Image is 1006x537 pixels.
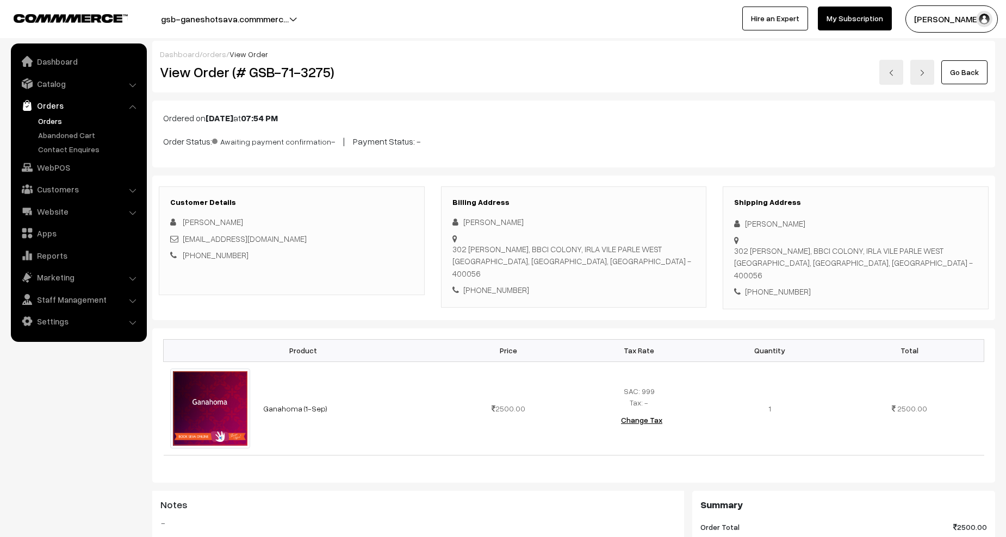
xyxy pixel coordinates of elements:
h2: View Order (# GSB-71-3275) [160,64,425,80]
p: Order Status: - | Payment Status: - [163,133,984,148]
a: Settings [14,311,143,331]
a: Dashboard [14,52,143,71]
img: Ganahoma.jpg [170,369,250,448]
b: 07:54 PM [241,113,278,123]
span: [PERSON_NAME] [183,217,243,227]
span: View Order [229,49,268,59]
a: WebPOS [14,158,143,177]
th: Product [164,339,443,361]
div: 302 [PERSON_NAME], BBCI COLONY, IRLA VILE PARLE WEST [GEOGRAPHIC_DATA], [GEOGRAPHIC_DATA], [GEOGR... [452,243,695,280]
a: Go Back [941,60,988,84]
span: SAC: 999 Tax: - [624,386,655,407]
a: COMMMERCE [14,11,109,24]
span: 2500.00 [492,404,525,413]
a: Orders [35,115,143,127]
a: [EMAIL_ADDRESS][DOMAIN_NAME] [183,234,307,243]
a: Catalog [14,74,143,93]
th: Price [443,339,574,361]
img: COMMMERCE [14,14,128,22]
h3: Notes [160,499,676,511]
a: Abandoned Cart [35,129,143,141]
img: left-arrow.png [888,70,895,76]
span: Order Total [700,521,740,533]
a: Contact Enquires [35,143,143,155]
h3: Shipping Address [734,198,977,207]
th: Total [835,339,984,361]
div: [PERSON_NAME] [452,216,695,228]
a: Staff Management [14,290,143,309]
img: user [976,11,992,27]
a: Orders [14,96,143,115]
p: Ordered on at [163,111,984,124]
div: 302 [PERSON_NAME], BBCI COLONY, IRLA VILE PARLE WEST [GEOGRAPHIC_DATA], [GEOGRAPHIC_DATA], [GEOGR... [734,245,977,282]
a: Hire an Expert [742,7,808,30]
span: 2500.00 [953,521,987,533]
span: Awaiting payment confirmation [212,133,331,147]
span: 1 [768,404,771,413]
div: [PERSON_NAME] [734,217,977,230]
a: orders [202,49,226,59]
h3: Billing Address [452,198,695,207]
a: Ganahoma (1-Sep) [263,404,327,413]
div: / / [160,48,988,60]
a: Marketing [14,267,143,287]
a: My Subscription [818,7,892,30]
a: Website [14,202,143,221]
a: [PHONE_NUMBER] [183,250,249,260]
a: Reports [14,246,143,265]
button: Change Tax [612,408,671,432]
a: Apps [14,223,143,243]
img: right-arrow.png [919,70,926,76]
h3: Customer Details [170,198,413,207]
span: 2500.00 [897,404,927,413]
button: gsb-ganeshotsava.commmerc… [123,5,327,33]
h3: Summary [700,499,987,511]
a: Customers [14,179,143,199]
div: [PHONE_NUMBER] [452,284,695,296]
th: Quantity [704,339,835,361]
a: Dashboard [160,49,200,59]
th: Tax Rate [574,339,704,361]
b: [DATE] [206,113,233,123]
button: [PERSON_NAME] [905,5,998,33]
div: [PHONE_NUMBER] [734,285,977,298]
blockquote: - [160,516,676,529]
